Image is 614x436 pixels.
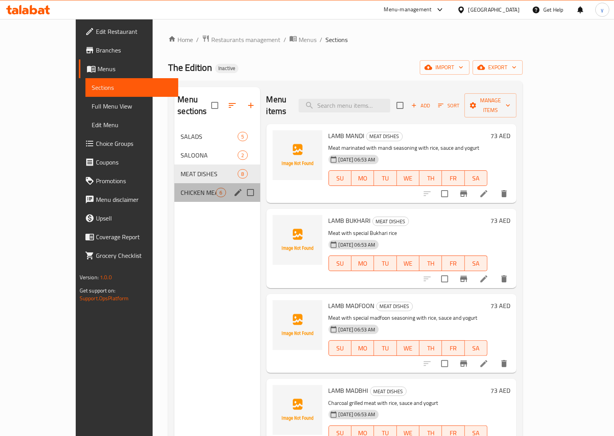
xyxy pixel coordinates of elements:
[289,35,317,45] a: Menus
[400,343,416,354] span: WE
[366,132,403,141] div: MEAT DISHES
[351,170,374,186] button: MO
[479,63,517,72] span: export
[419,170,442,186] button: TH
[397,256,419,271] button: WE
[215,65,238,72] span: Inactive
[419,340,442,356] button: TH
[79,153,178,172] a: Coupons
[377,343,393,354] span: TU
[468,173,484,184] span: SA
[491,385,510,396] h6: 73 AED
[374,256,397,271] button: TU
[437,186,453,202] span: Select to update
[79,22,178,41] a: Edit Restaurant
[438,101,459,110] span: Sort
[332,258,348,269] span: SU
[465,256,487,271] button: SA
[384,5,432,14] div: Menu-management
[445,173,461,184] span: FR
[92,102,172,111] span: Full Menu View
[196,35,199,44] li: /
[168,35,193,44] a: Home
[329,313,488,323] p: Meat with special madfoon seasoning with rice, sauce and yogurt
[85,116,178,134] a: Edit Menu
[332,343,348,354] span: SU
[442,256,464,271] button: FR
[377,258,393,269] span: TU
[92,83,172,92] span: Sections
[437,271,453,287] span: Select to update
[468,5,520,14] div: [GEOGRAPHIC_DATA]
[96,195,172,204] span: Menu disclaimer
[216,189,225,196] span: 6
[273,300,322,350] img: LAMB MADFOON
[329,215,371,226] span: LAMB BUKHARI
[181,169,238,179] span: MEAT DISHES
[266,94,290,117] h2: Menu items
[177,94,211,117] h2: Menu sections
[329,385,369,396] span: LAMB MADBHI
[491,215,510,226] h6: 73 AED
[174,127,260,146] div: SALADS5
[336,241,379,249] span: [DATE] 06:53 AM
[336,411,379,418] span: [DATE] 06:53 AM
[370,387,406,396] span: MEAT DISHES
[238,132,247,141] div: items
[96,251,172,260] span: Grocery Checklist
[355,173,371,184] span: MO
[442,170,464,186] button: FR
[495,184,513,203] button: delete
[238,152,247,159] span: 2
[92,120,172,130] span: Edit Menu
[96,139,172,148] span: Choice Groups
[174,146,260,165] div: SALOONA2
[96,158,172,167] span: Coupons
[238,170,247,178] span: 8
[238,133,247,140] span: 5
[495,354,513,373] button: delete
[336,156,379,163] span: [DATE] 06:53 AM
[374,170,397,186] button: TU
[96,46,172,55] span: Branches
[465,340,487,356] button: SA
[436,100,461,112] button: Sort
[299,35,317,44] span: Menus
[377,302,412,311] span: MEAT DISHES
[355,258,371,269] span: MO
[374,340,397,356] button: TU
[174,183,260,202] div: CHICKEN MEALS6edit
[79,209,178,228] a: Upsell
[601,5,604,14] span: y
[174,165,260,183] div: MEAT DISHES8
[471,96,510,115] span: Manage items
[100,272,112,282] span: 1.0.0
[79,60,178,78] a: Menus
[273,215,322,265] img: LAMB BUKHARI
[85,97,178,116] a: Full Menu View
[355,343,371,354] span: MO
[215,64,238,73] div: Inactive
[410,101,431,110] span: Add
[400,258,416,269] span: WE
[238,169,247,179] div: items
[423,343,439,354] span: TH
[408,100,433,112] span: Add item
[454,184,473,203] button: Branch-specific-item
[479,189,489,198] a: Edit menu item
[408,100,433,112] button: Add
[299,99,390,112] input: search
[320,35,322,44] li: /
[336,326,379,333] span: [DATE] 06:53 AM
[454,270,473,288] button: Branch-specific-item
[181,132,238,141] div: SALADS
[465,170,487,186] button: SA
[284,35,286,44] li: /
[329,228,488,238] p: Meat with special Bukhari rice
[79,134,178,153] a: Choice Groups
[329,170,351,186] button: SU
[445,258,461,269] span: FR
[423,173,439,184] span: TH
[376,302,413,311] div: MEAT DISHES
[329,256,351,271] button: SU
